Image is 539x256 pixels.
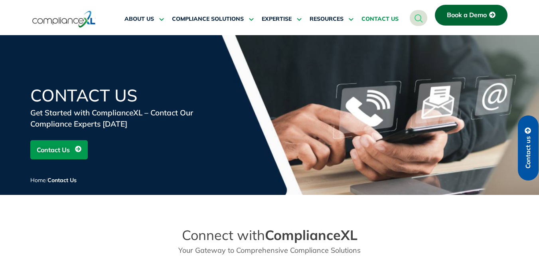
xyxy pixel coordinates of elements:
[30,87,222,104] h1: Contact Us
[47,177,77,184] span: Contact Us
[172,16,244,23] span: COMPLIANCE SOLUTIONS
[262,10,302,29] a: EXPERTISE
[265,226,357,244] strong: ComplianceXL
[361,16,399,23] span: CONTACT US
[30,177,77,184] span: /
[310,10,353,29] a: RESOURCES
[152,245,387,256] p: Your Gateway to Comprehensive Compliance Solutions
[30,177,46,184] a: Home
[435,5,507,26] a: Book a Demo
[172,10,254,29] a: COMPLIANCE SOLUTIONS
[37,142,70,157] span: Contact Us
[124,10,164,29] a: ABOUT US
[310,16,344,23] span: RESOURCES
[30,107,222,129] div: Get Started with ComplianceXL – Contact Our Compliance Experts [DATE]
[124,16,154,23] span: ABOUT US
[32,10,96,28] img: logo-one.svg
[410,10,427,26] a: navsearch-button
[447,12,487,19] span: Book a Demo
[152,227,387,244] h2: Connect with
[525,136,532,169] span: Contact us
[361,10,399,29] a: CONTACT US
[30,140,88,159] a: Contact Us
[262,16,292,23] span: EXPERTISE
[518,115,539,181] a: Contact us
